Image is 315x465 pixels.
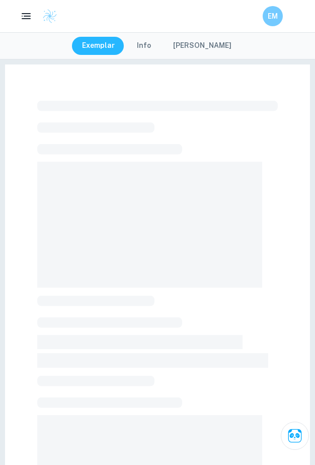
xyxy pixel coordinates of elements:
[72,37,125,55] button: Exemplar
[36,9,57,24] a: Clastify logo
[163,37,242,55] button: [PERSON_NAME]
[267,11,279,22] h6: EM
[281,422,309,450] button: Ask Clai
[263,6,283,26] button: EM
[127,37,161,55] button: Info
[42,9,57,24] img: Clastify logo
